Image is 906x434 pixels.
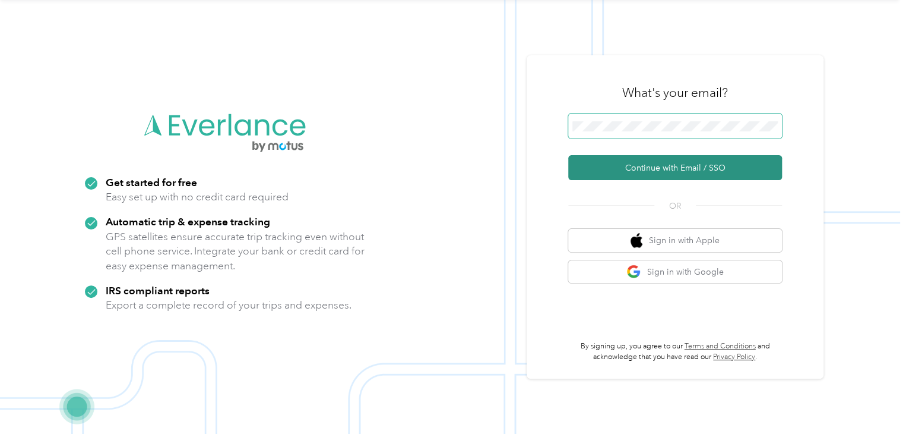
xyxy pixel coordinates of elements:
a: Terms and Conditions [685,342,756,351]
img: apple logo [631,233,642,248]
strong: Automatic trip & expense tracking [106,215,270,228]
strong: Get started for free [106,176,197,188]
h3: What's your email? [622,84,728,101]
button: google logoSign in with Google [568,260,782,284]
img: google logo [626,265,641,279]
strong: IRS compliant reports [106,284,210,297]
p: By signing up, you agree to our and acknowledge that you have read our . [568,341,782,362]
p: Export a complete record of your trips and expenses. [106,298,351,313]
button: apple logoSign in with Apple [568,229,782,252]
span: OR [654,200,696,212]
p: GPS satellites ensure accurate trip tracking even without cell phone service. Integrate your bank... [106,229,365,273]
a: Privacy Policy [713,353,755,361]
button: Continue with Email / SSO [568,155,782,180]
p: Easy set up with no credit card required [106,190,289,205]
